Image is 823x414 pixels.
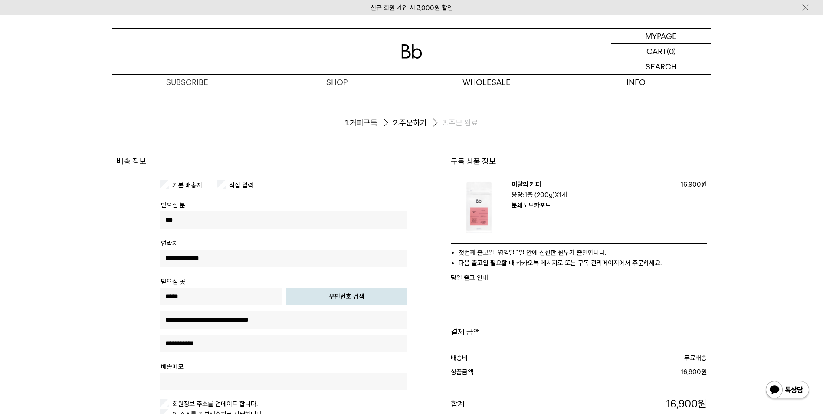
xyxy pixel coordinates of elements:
[451,367,577,377] dt: 상품금액
[171,400,258,408] label: 회원정보 주소를 업데이트 합니다.
[577,367,707,377] dd: 16,900원
[451,156,707,167] h3: 구독 상품 정보
[645,29,677,43] p: MYPAGE
[451,179,507,236] img: 이달의 커피
[459,258,707,268] li: 다음 출고일 필요할 때 카카오톡 메시지로 또는 구독 관리페이지에서 주문하세요.
[161,201,185,209] span: 받으실 분
[611,29,711,44] a: MYPAGE
[161,240,178,247] span: 연락처
[667,44,676,59] p: (0)
[646,59,677,74] p: SEARCH
[345,116,393,130] li: 커피구독
[451,273,488,283] button: 당일 출고 안내
[112,75,262,90] a: SUBSCRIBE
[345,118,350,128] span: 1.
[227,181,253,189] label: 직접 입력
[443,118,449,128] span: 3.
[576,353,707,363] dd: 무료배송
[611,44,711,59] a: CART (0)
[171,181,202,189] label: 기본 배송지
[443,118,478,128] li: 주문 완료
[672,179,707,190] p: 16,900
[393,118,399,128] span: 2.
[451,353,576,363] dt: 배송비
[161,278,185,286] span: 받으실 곳
[451,327,707,337] h3: 결제 금액
[561,75,711,90] p: INFO
[371,4,453,12] a: 신규 회원 가입 시 3,000원 할인
[646,44,667,59] p: CART
[701,181,707,188] span: 원
[451,397,565,411] dt: 합계
[286,288,407,305] button: 우편번호 검색
[161,361,184,372] th: 배송메모
[262,75,412,90] a: SHOP
[512,200,668,210] p: 분쇄도
[412,75,561,90] p: WHOLESALE
[765,380,810,401] img: 카카오톡 채널 1:1 채팅 버튼
[401,44,422,59] img: 로고
[512,190,668,200] p: 용량:
[528,201,551,209] strong: 모카포트
[555,191,559,199] span: X
[565,397,707,411] p: 16,900원
[117,156,407,167] h3: 배송 정보
[393,116,443,130] li: 주문하기
[512,179,668,190] p: 이달의 커피
[459,247,707,258] li: 첫번째 출고일: 영업일 1일 안에 신선한 원두가 출발합니다.
[525,191,567,199] strong: 1종 (200g) 1개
